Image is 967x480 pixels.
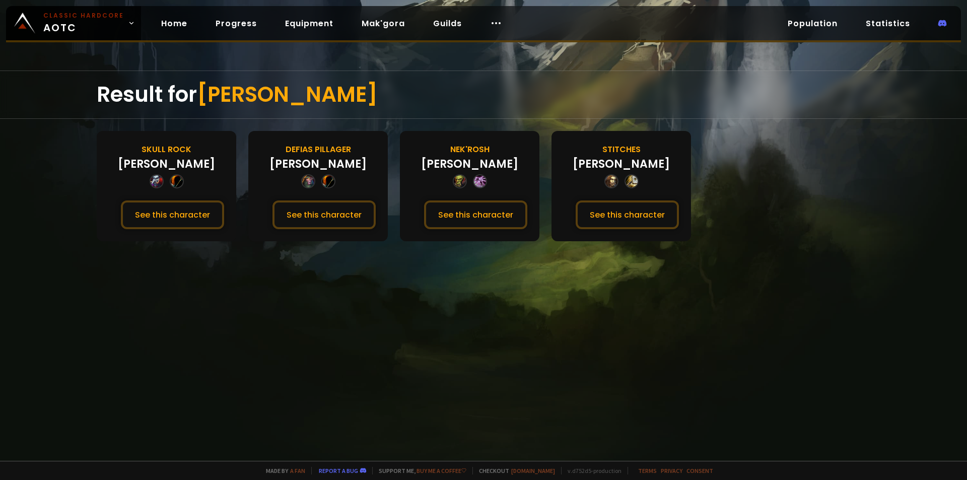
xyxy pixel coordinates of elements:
span: v. d752d5 - production [561,467,621,474]
div: Stitches [602,143,641,156]
span: Checkout [472,467,555,474]
div: [PERSON_NAME] [421,156,518,172]
button: See this character [121,200,224,229]
a: Statistics [858,13,918,34]
a: Consent [686,467,713,474]
span: Support me, [372,467,466,474]
button: See this character [576,200,679,229]
div: [PERSON_NAME] [269,156,367,172]
a: Population [780,13,846,34]
a: a fan [290,467,305,474]
small: Classic Hardcore [43,11,124,20]
div: Result for [97,71,870,118]
a: Classic HardcoreAOTC [6,6,141,40]
div: [PERSON_NAME] [573,156,670,172]
a: Terms [638,467,657,474]
a: [DOMAIN_NAME] [511,467,555,474]
span: Made by [260,467,305,474]
span: [PERSON_NAME] [197,80,378,109]
a: Report a bug [319,467,358,474]
a: Buy me a coffee [417,467,466,474]
div: Defias Pillager [286,143,351,156]
a: Equipment [277,13,341,34]
div: [PERSON_NAME] [118,156,215,172]
a: Guilds [425,13,470,34]
a: Progress [208,13,265,34]
div: Nek'Rosh [450,143,490,156]
button: See this character [272,200,376,229]
a: Home [153,13,195,34]
span: AOTC [43,11,124,35]
a: Privacy [661,467,682,474]
button: See this character [424,200,527,229]
a: Mak'gora [354,13,413,34]
div: Skull Rock [142,143,191,156]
